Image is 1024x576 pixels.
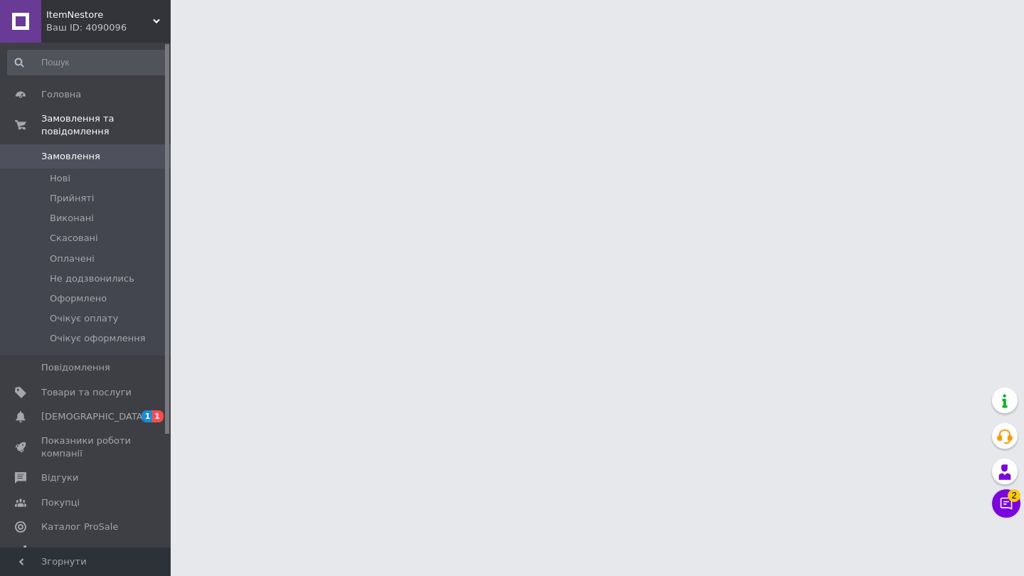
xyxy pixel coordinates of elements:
[50,192,94,205] span: Прийняті
[50,292,107,305] span: Оформлено
[50,312,118,325] span: Очікує оплату
[50,272,134,285] span: Не додзвонились
[41,88,81,101] span: Головна
[41,434,132,460] span: Показники роботи компанії
[41,545,90,558] span: Аналітика
[46,9,153,21] span: ItemNestore
[46,21,171,34] div: Ваш ID: 4090096
[41,361,110,374] span: Повідомлення
[50,172,70,185] span: Нові
[41,386,132,399] span: Товари та послуги
[41,150,100,163] span: Замовлення
[7,50,168,75] input: Пошук
[41,112,171,138] span: Замовлення та повідомлення
[152,410,164,422] span: 1
[142,410,153,422] span: 1
[41,496,80,509] span: Покупці
[41,471,78,484] span: Відгуки
[41,410,146,423] span: [DEMOGRAPHIC_DATA]
[41,521,118,533] span: Каталог ProSale
[50,232,98,245] span: Скасовані
[50,252,95,265] span: Оплачені
[992,489,1020,518] button: Чат з покупцем2
[1008,489,1020,502] span: 2
[50,212,94,225] span: Виконані
[50,332,146,345] span: Очікує оформлення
